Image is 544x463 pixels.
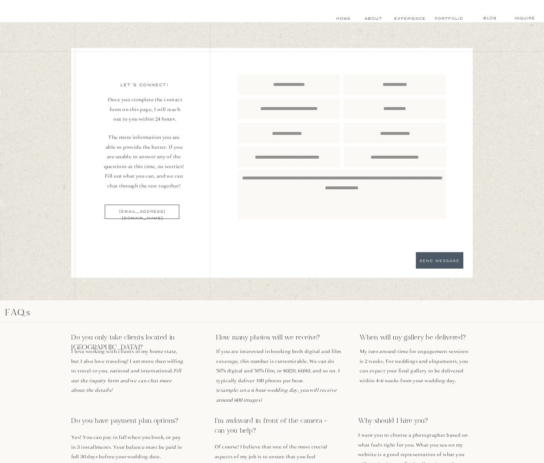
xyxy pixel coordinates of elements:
[435,16,462,22] a: Portfolio
[216,347,344,405] p: If you are interested in booking both digital and film coverage, this number is customizable. We ...
[71,333,192,343] p: Do you only take clients located in [GEOGRAPHIC_DATA]?
[216,387,337,403] i: (example: on a 6 hour wedding day, you will receive around 600 images)
[71,416,184,436] p: Do you have payment plan options?
[103,82,187,89] p: let's connect!
[394,16,426,22] a: experience
[360,347,473,406] p: My turn around time for engagement sessions is 2 weeks. For weddings and elopements, you can expe...
[215,416,328,436] p: I'm awkward in front of the camera - can you help?
[100,209,184,215] a: [EMAIL_ADDRESS][DOMAIN_NAME]
[335,16,352,22] a: Home
[106,95,184,133] p: Once you complete the contact form on this page, I will reach out to you within 24 hours.
[103,133,184,193] p: The more information you are able to provide the better. If you are unable to answer any of the q...
[71,368,181,393] i: Fill out the inquiry form and we can chat more about the details!
[71,347,184,395] p: I love working with clients in my home state, but I also love traveling! I am more than willing t...
[360,333,479,344] p: When will my gallery be delivered?
[358,416,471,436] p: Why should I hire you?
[512,15,538,21] a: Inquire
[416,258,463,263] a: SEND MESSAGE
[365,16,381,22] a: About
[476,15,504,21] a: blog
[216,333,329,344] p: How many photos will we receive?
